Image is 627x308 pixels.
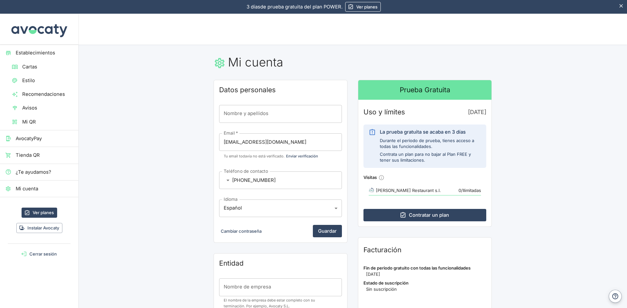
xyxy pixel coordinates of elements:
h2: Prueba Gratuita [400,85,450,95]
p: [DATE] [437,108,487,117]
span: AvocatyPay [16,135,73,142]
span: Avisos [22,104,73,111]
span: Mi cuenta [16,185,73,192]
a: Contratar un plan [363,209,486,221]
span: Tienda QR [16,152,73,159]
button: Instalar Avocaty [16,223,62,233]
span: Recomendaciones [22,91,73,98]
label: Email [224,130,238,136]
span: ¿Te ayudamos? [16,169,73,176]
button: Cerrar sesión [3,249,76,259]
span: Mi QR [22,118,73,125]
button: ¿Cómo se cuentan las visitas? [377,173,386,183]
p: Tu email todavía no está verificado. [224,152,337,161]
h2: Entidad [219,259,342,268]
p: Marlin Restaurant s.l. [376,187,441,194]
button: Cambiar contraseña [219,226,263,236]
span: Cartas [22,63,73,70]
p: 0 / Ilimitadas [450,187,481,194]
button: Guardar [313,225,342,237]
img: Logo [369,187,374,193]
h2: Datos personales [219,85,342,95]
h3: Uso y límites [363,108,437,117]
p: [DATE] [363,271,486,277]
div: Español [219,199,342,217]
p: Sin suscripción [363,286,486,292]
p: Estado de suscripción [363,280,486,286]
p: de prueba gratuita del plan POWER. [247,3,343,10]
span: Estilo [22,77,73,84]
button: Ayuda y contacto [609,290,622,303]
h4: Visitas [363,173,486,183]
label: Teléfono de contacto [224,168,268,174]
a: Ver planes [22,208,57,218]
span: Establecimientos [16,49,73,56]
div: La prueba gratuita se acaba en 3 días [380,128,481,136]
p: Durante el periodo de prueba, tienes acceso a todas las funcionalidades. [380,138,481,150]
h2: Facturación [363,245,486,255]
label: Idioma [224,196,237,202]
p: Fin de periodo gratuito con todas las funcionalidades [363,265,486,271]
span: 3 días [247,4,260,10]
p: Contrata un plan para no bajar al Plan FREE y tener sus limitaciones. [380,151,481,163]
button: Esconder aviso [616,0,627,12]
img: Avocaty [10,14,69,44]
a: Ver planes [345,2,381,12]
h1: Mi cuenta [214,55,283,69]
button: Enviar verificación [284,152,320,161]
